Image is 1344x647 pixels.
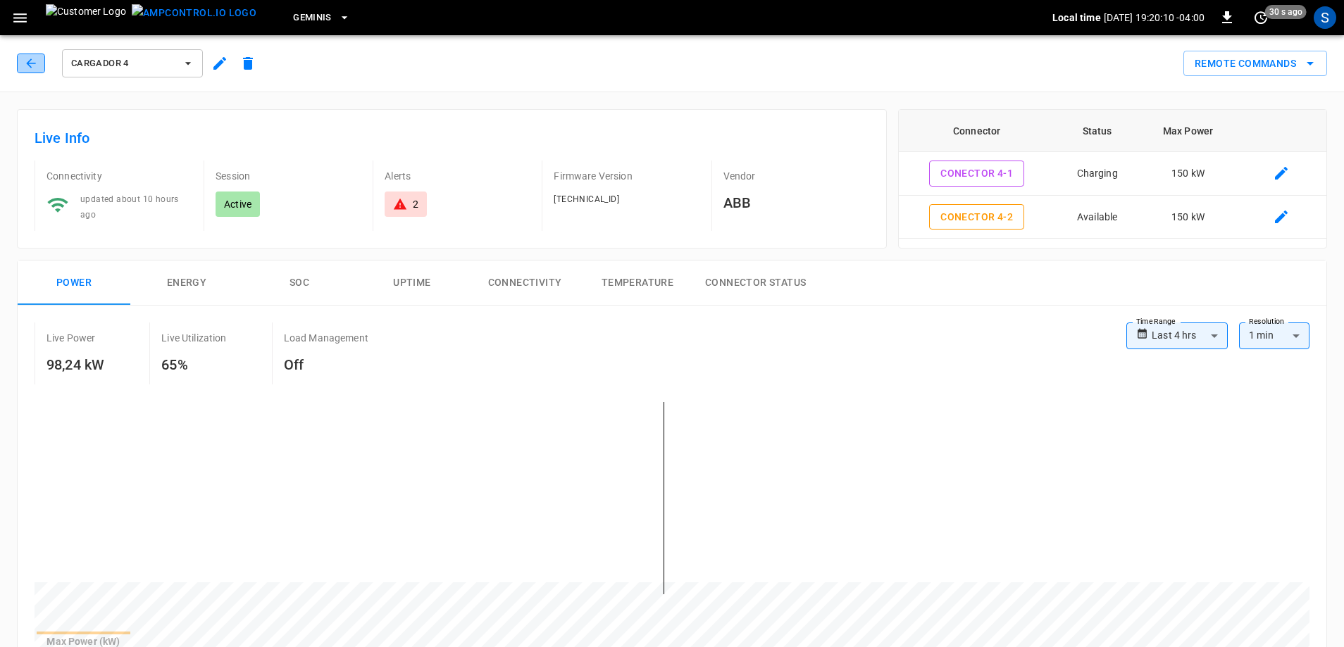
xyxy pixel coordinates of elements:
[46,353,104,376] h6: 98,24 kW
[1055,239,1140,282] td: Available
[929,204,1024,230] button: Conector 4-2
[1265,5,1307,19] span: 30 s ago
[929,161,1024,187] button: Conector 4-1
[284,353,368,376] h6: Off
[80,194,179,220] span: updated about 10 hours ago
[1152,322,1228,349] div: Last 4 hrs
[1055,152,1140,196] td: Charging
[46,331,96,345] p: Live Power
[413,197,418,211] div: 2
[284,331,368,345] p: Load Management
[1052,11,1101,25] p: Local time
[554,169,699,183] p: Firmware Version
[1140,152,1237,196] td: 150 kW
[1055,110,1140,152] th: Status
[1183,51,1327,77] div: remote commands options
[554,194,619,204] span: [TECHNICAL_ID]
[356,260,468,306] button: Uptime
[18,260,130,306] button: Power
[243,260,356,306] button: SOC
[293,10,332,26] span: Geminis
[1140,196,1237,239] td: 150 kW
[581,260,694,306] button: Temperature
[46,169,192,183] p: Connectivity
[899,110,1055,152] th: Connector
[1140,110,1237,152] th: Max Power
[1250,6,1272,29] button: set refresh interval
[132,4,256,22] img: ampcontrol.io logo
[723,191,869,214] h6: ABB
[35,127,869,149] h6: Live Info
[224,197,251,211] p: Active
[216,169,361,183] p: Session
[287,4,356,32] button: Geminis
[130,260,243,306] button: Energy
[1104,11,1205,25] p: [DATE] 19:20:10 -04:00
[1249,316,1284,327] label: Resolution
[161,353,226,376] h6: 65%
[899,110,1326,325] table: connector table
[1183,51,1327,77] button: Remote Commands
[62,49,203,77] button: Cargador 4
[161,331,226,345] p: Live Utilization
[468,260,581,306] button: Connectivity
[71,56,175,72] span: Cargador 4
[46,4,126,31] img: Customer Logo
[1055,196,1140,239] td: Available
[385,169,530,183] p: Alerts
[1136,316,1176,327] label: Time Range
[694,260,817,306] button: Connector Status
[1239,322,1309,349] div: 1 min
[1314,6,1336,29] div: profile-icon
[723,169,869,183] p: Vendor
[1140,239,1237,282] td: 150 kW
